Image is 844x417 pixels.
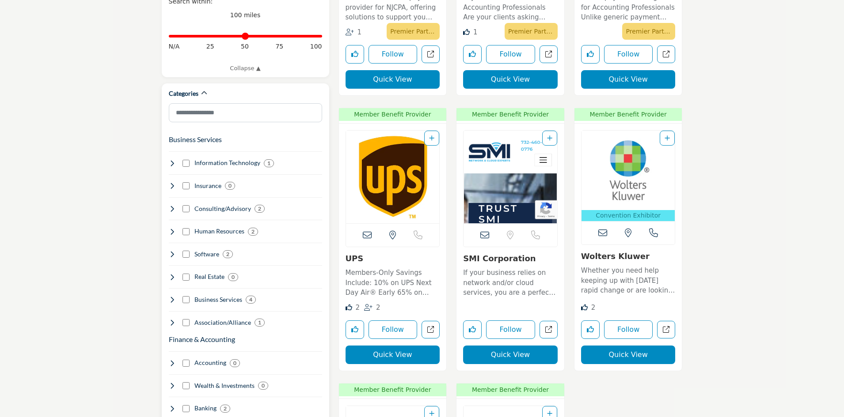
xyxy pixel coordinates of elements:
h4: Banking: Banking, lending. merchant services [194,404,217,413]
h2: Categories [169,89,198,98]
div: 2 Results For Human Resources [248,228,258,236]
h4: Insurance: Professional liability, healthcare, life insurance, risk management [194,181,221,190]
div: 2 Results For Banking [220,405,230,413]
h3: SMI Corporation [463,254,558,263]
p: Members-Only Savings Include: 10% on UPS Next Day Air® Early 65% on Domestic Next Day / Deferred ... [346,268,440,298]
div: Followers [364,303,380,313]
input: Select Software checkbox [182,251,190,258]
img: Wolters Kluwer [582,131,675,210]
p: Premier Partner [390,25,436,38]
button: Follow [486,320,535,339]
button: Quick View [581,70,676,89]
i: Like [463,29,470,35]
div: 0 Results For Accounting [230,359,240,367]
input: Select Insurance checkbox [182,182,190,189]
b: 2 [258,206,261,212]
p: Whether you need help keeping up with [DATE] rapid change or are looking to get a leg up on prepa... [581,266,676,296]
h4: Software: Accounting sotware, tax software, workflow, etc. [194,250,219,259]
a: SMI Corporation [463,254,536,263]
input: Select Wealth & Investments checkbox [182,382,190,389]
button: Quick View [346,70,440,89]
a: Open adp in new tab [422,45,440,64]
span: Member Benefit Provider [342,110,444,119]
a: Add To List [547,135,552,142]
div: 2 Results For Consulting/Advisory [255,205,265,213]
button: Like listing [463,320,482,339]
button: Follow [369,45,418,64]
b: 2 [251,229,255,235]
b: 1 [267,160,270,166]
a: Open ups in new tab [422,321,440,339]
h4: Human Resources: Payroll, benefits, HR consulting, talent acquisition, training [194,227,244,236]
button: Like listing [346,320,364,339]
span: 50 [241,42,249,51]
button: Follow [369,320,418,339]
a: Wolters Kluwer [581,252,650,261]
a: Open Listing in new tab [464,131,557,223]
b: 0 [233,360,236,366]
h4: Consulting/Advisory: Business consulting, mergers & acquisitions, growth strategies [194,204,251,213]
a: Open Listing in new tab [582,131,675,221]
p: Convention Exhibitor [583,211,673,220]
input: Select Association/Alliance checkbox [182,319,190,326]
b: 2 [226,251,229,257]
h4: Wealth & Investments: Wealth management, retirement planning, investing strategies [194,381,255,390]
img: SMI Corporation [464,131,557,223]
span: Member Benefit Provider [342,385,444,394]
a: Collapse ▲ [169,64,322,73]
a: Add To List [665,135,670,142]
button: Quick View [463,346,558,364]
input: Search Category [169,103,322,122]
input: Select Banking checkbox [182,405,190,412]
h3: UPS [346,254,440,263]
h3: Business Services [169,134,222,145]
span: 100 miles [230,11,261,19]
span: Member Benefit Provider [459,385,562,394]
b: 1 [258,319,261,326]
button: Follow [486,45,535,64]
span: 25 [206,42,214,51]
p: If your business relies on network and/or cloud services, you are a perfect fit for SMI. Since [D... [463,268,558,298]
span: 100 [310,42,322,51]
div: 1 Results For Information Technology [264,159,274,167]
a: Open wolters in new tab [657,321,675,339]
a: Members-Only Savings Include: 10% on UPS Next Day Air® Early 65% on Domestic Next Day / Deferred ... [346,266,440,298]
img: UPS [346,131,440,223]
div: 2 Results For Software [223,250,233,258]
button: Quick View [346,346,440,364]
span: N/A [169,42,180,51]
h4: Association/Alliance: Membership/trade associations and CPA firm alliances [194,318,251,327]
div: 0 Results For Wealth & Investments [258,382,268,390]
b: 0 [262,383,265,389]
button: Follow [604,45,653,64]
input: Select Real Estate checkbox [182,274,190,281]
span: 2 [355,304,360,312]
input: Select Human Resources checkbox [182,228,190,235]
div: 4 Results For Business Services [246,296,256,304]
b: 0 [228,183,232,189]
b: 4 [249,297,252,303]
span: 2 [591,304,596,312]
div: 0 Results For Real Estate [228,273,238,281]
span: 1 [357,28,361,36]
div: 1 Results For Association/Alliance [255,319,265,327]
h4: Business Services: Office supplies, software, tech support, communications, travel [194,295,242,304]
div: 0 Results For Insurance [225,182,235,190]
b: 0 [232,274,235,280]
h4: Information Technology: Software, cloud services, data management, analytics, automation [194,158,260,167]
span: 75 [275,42,283,51]
i: Likes [581,304,588,311]
input: Select Consulting/Advisory checkbox [182,205,190,212]
input: Select Business Services checkbox [182,296,190,303]
a: Add To List [547,410,552,417]
button: Like listing [581,320,600,339]
a: UPS [346,254,364,263]
button: Finance & Accounting [169,334,235,345]
h4: Accounting: Financial statements, bookkeeping, auditing [194,358,226,367]
a: Open smi-corporation in new tab [540,321,558,339]
div: Followers [346,27,362,38]
h3: Wolters Kluwer [581,252,676,261]
h4: Real Estate: Commercial real estate, office space, property management, home loans [194,272,224,281]
button: Like listing [463,45,482,64]
a: If your business relies on network and/or cloud services, you are a perfect fit for SMI. Since [D... [463,266,558,298]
